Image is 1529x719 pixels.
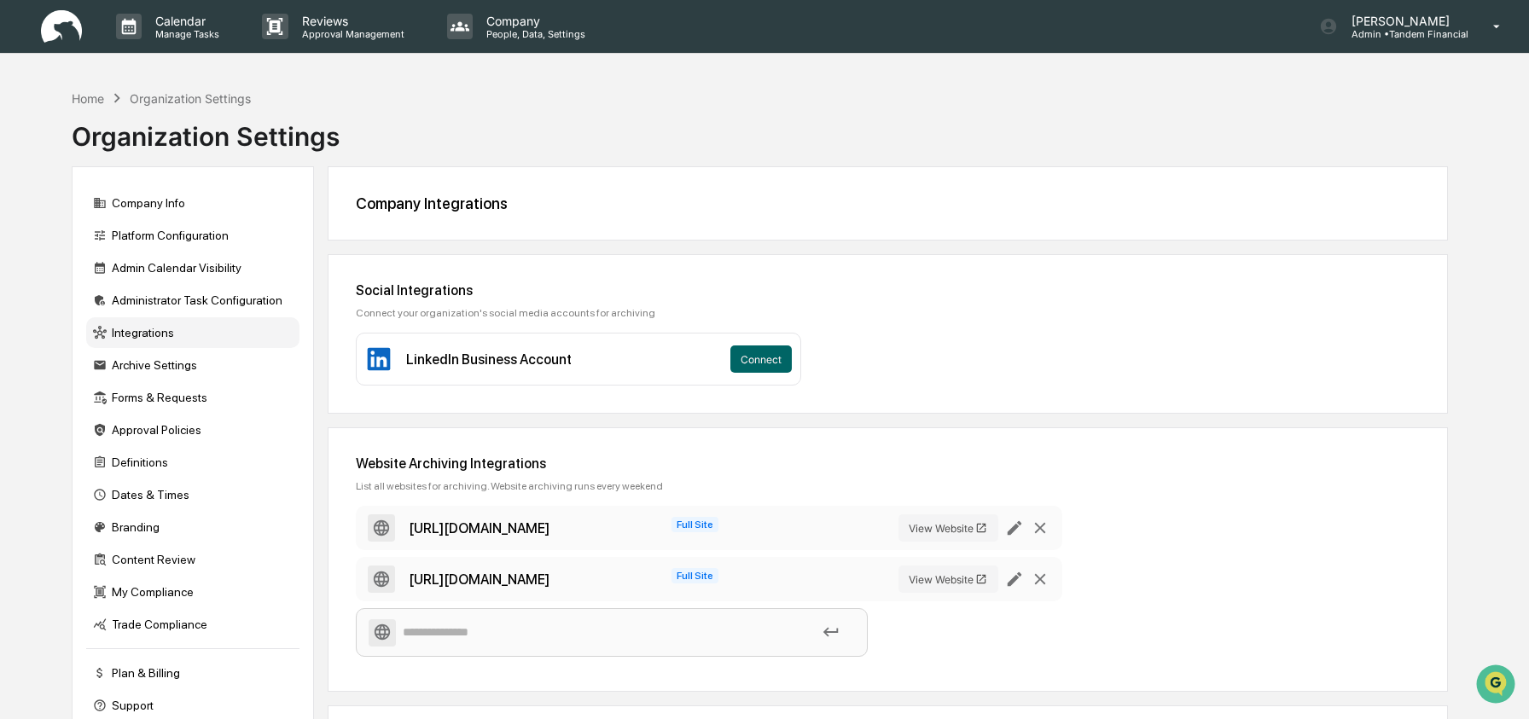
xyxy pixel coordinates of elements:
[898,565,999,593] button: View Website
[356,194,1420,212] div: Company Integrations
[117,208,218,239] a: 🗄️Attestations
[86,512,299,542] div: Branding
[86,447,299,478] div: Definitions
[41,10,82,43] img: logo
[10,241,114,271] a: 🔎Data Lookup
[58,148,216,161] div: We're available if you need us!
[473,14,594,28] p: Company
[86,350,299,380] div: Archive Settings
[86,252,299,283] div: Admin Calendar Visibility
[34,247,108,264] span: Data Lookup
[1338,28,1468,40] p: Admin • Tandem Financial
[86,658,299,688] div: Plan & Billing
[1474,663,1520,709] iframe: Open customer support
[288,14,413,28] p: Reviews
[356,480,1420,492] div: List all websites for archiving. Website archiving runs every weekend
[17,249,31,263] div: 🔎
[356,455,1420,472] div: Website Archiving Integrations
[86,415,299,445] div: Approval Policies
[86,220,299,251] div: Platform Configuration
[473,28,594,40] p: People, Data, Settings
[17,130,48,161] img: 1746055101610-c473b297-6a78-478c-a979-82029cc54cd1
[72,91,104,106] div: Home
[1338,14,1468,28] p: [PERSON_NAME]
[86,577,299,607] div: My Compliance
[288,28,413,40] p: Approval Management
[86,317,299,348] div: Integrations
[142,14,228,28] p: Calendar
[671,517,718,532] span: Full Site
[17,36,311,63] p: How can we help?
[356,282,1420,299] div: Social Integrations
[10,208,117,239] a: 🖐️Preclearance
[124,217,137,230] div: 🗄️
[671,568,718,583] span: Full Site
[898,514,999,542] button: View Website
[365,345,392,373] img: LinkedIn Business Account Icon
[730,345,792,373] button: Connect
[409,571,549,588] div: https://fearlessfinancialadvisors.com/
[72,107,340,152] div: Organization Settings
[406,351,572,368] div: LinkedIn Business Account
[290,136,311,156] button: Start new chat
[86,285,299,316] div: Administrator Task Configuration
[58,130,280,148] div: Start new chat
[142,28,228,40] p: Manage Tasks
[141,215,212,232] span: Attestations
[34,215,110,232] span: Preclearance
[409,520,549,536] div: https://www.tandem-financial.com/
[120,288,206,302] a: Powered byPylon
[356,307,1420,319] div: Connect your organization's social media accounts for archiving
[86,479,299,510] div: Dates & Times
[86,544,299,575] div: Content Review
[17,217,31,230] div: 🖐️
[170,289,206,302] span: Pylon
[86,609,299,640] div: Trade Compliance
[86,188,299,218] div: Company Info
[130,91,251,106] div: Organization Settings
[86,382,299,413] div: Forms & Requests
